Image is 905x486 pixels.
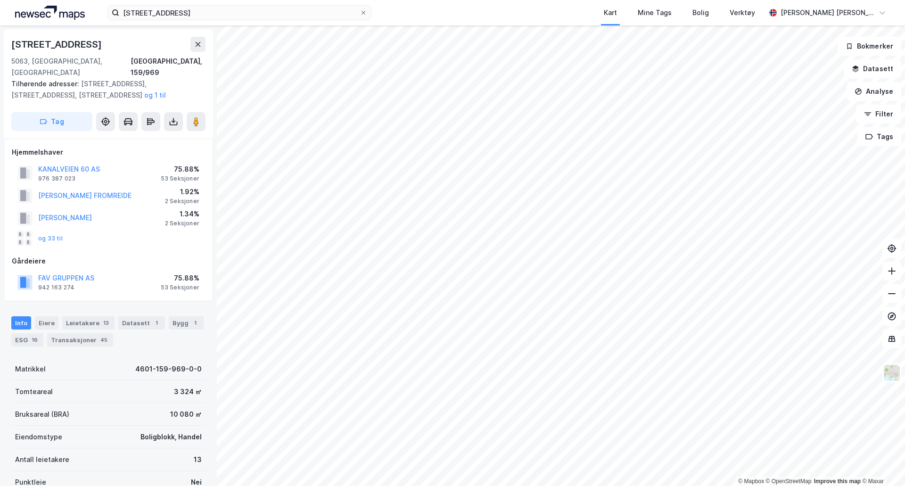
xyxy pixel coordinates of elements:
[844,59,901,78] button: Datasett
[165,208,199,220] div: 1.34%
[730,7,755,18] div: Verktøy
[38,284,74,291] div: 942 163 274
[11,112,92,131] button: Tag
[119,6,360,20] input: Søk på adresse, matrikkel, gårdeiere, leietakere eller personer
[12,255,205,267] div: Gårdeiere
[118,316,165,329] div: Datasett
[11,80,81,88] span: Tilhørende adresser:
[101,318,111,328] div: 13
[35,316,58,329] div: Eiere
[161,284,199,291] div: 53 Seksjoner
[857,127,901,146] button: Tags
[131,56,206,78] div: [GEOGRAPHIC_DATA], 159/969
[12,147,205,158] div: Hjemmelshaver
[135,363,202,375] div: 4601-159-969-0-0
[766,478,812,485] a: OpenStreetMap
[11,316,31,329] div: Info
[170,409,202,420] div: 10 080 ㎡
[15,386,53,397] div: Tomteareal
[856,105,901,124] button: Filter
[161,164,199,175] div: 75.88%
[165,220,199,227] div: 2 Seksjoner
[838,37,901,56] button: Bokmerker
[62,316,115,329] div: Leietakere
[161,272,199,284] div: 75.88%
[165,198,199,205] div: 2 Seksjoner
[15,6,85,20] img: logo.a4113a55bc3d86da70a041830d287a7e.svg
[883,364,901,382] img: Z
[847,82,901,101] button: Analyse
[11,37,104,52] div: [STREET_ADDRESS]
[15,431,62,443] div: Eiendomstype
[11,56,131,78] div: 5063, [GEOGRAPHIC_DATA], [GEOGRAPHIC_DATA]
[190,318,200,328] div: 1
[814,478,861,485] a: Improve this map
[169,316,204,329] div: Bygg
[15,363,46,375] div: Matrikkel
[47,333,113,346] div: Transaksjoner
[38,175,75,182] div: 976 387 023
[152,318,161,328] div: 1
[174,386,202,397] div: 3 324 ㎡
[15,454,69,465] div: Antall leietakere
[781,7,875,18] div: [PERSON_NAME] [PERSON_NAME]
[161,175,199,182] div: 53 Seksjoner
[15,409,69,420] div: Bruksareal (BRA)
[858,441,905,486] iframe: Chat Widget
[858,441,905,486] div: Kontrollprogram for chat
[194,454,202,465] div: 13
[11,78,198,101] div: [STREET_ADDRESS], [STREET_ADDRESS], [STREET_ADDRESS]
[638,7,672,18] div: Mine Tags
[692,7,709,18] div: Bolig
[738,478,764,485] a: Mapbox
[30,335,40,345] div: 16
[11,333,43,346] div: ESG
[165,186,199,198] div: 1.92%
[604,7,617,18] div: Kart
[140,431,202,443] div: Boligblokk, Handel
[99,335,109,345] div: 45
